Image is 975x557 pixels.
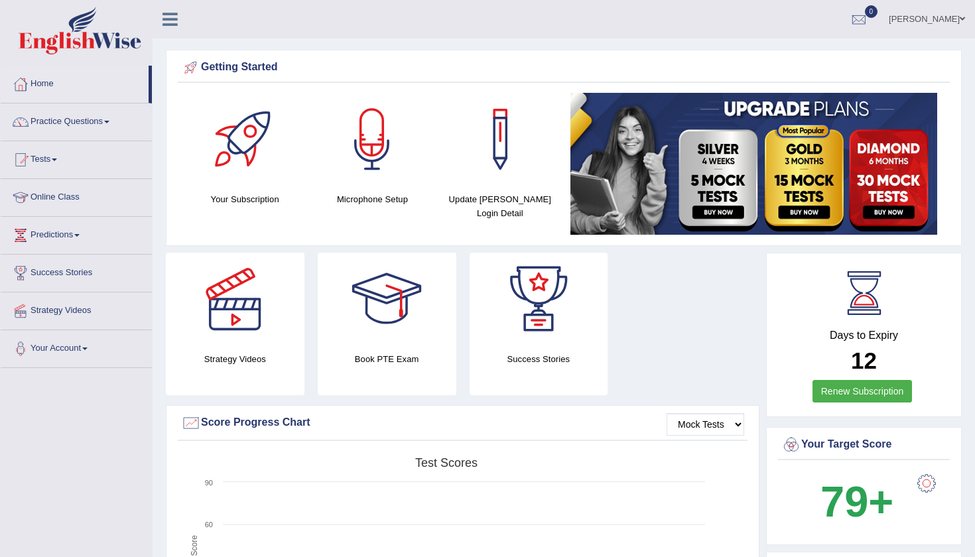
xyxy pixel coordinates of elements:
[1,255,152,288] a: Success Stories
[820,477,893,526] b: 79+
[570,93,937,235] img: small5.jpg
[781,435,946,455] div: Your Target Score
[851,347,877,373] b: 12
[188,192,302,206] h4: Your Subscription
[1,217,152,250] a: Predictions
[1,179,152,212] a: Online Class
[1,66,149,99] a: Home
[1,141,152,174] a: Tests
[205,521,213,528] text: 60
[166,352,304,366] h4: Strategy Videos
[415,456,478,469] tspan: Test scores
[1,103,152,137] a: Practice Questions
[190,535,199,556] tspan: Score
[443,192,557,220] h4: Update [PERSON_NAME] Login Detail
[781,330,946,341] h4: Days to Expiry
[181,58,946,78] div: Getting Started
[318,352,456,366] h4: Book PTE Exam
[181,413,744,433] div: Score Progress Chart
[812,380,913,402] a: Renew Subscription
[205,479,213,487] text: 90
[470,352,608,366] h4: Success Stories
[865,5,878,18] span: 0
[1,292,152,326] a: Strategy Videos
[1,330,152,363] a: Your Account
[315,192,429,206] h4: Microphone Setup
